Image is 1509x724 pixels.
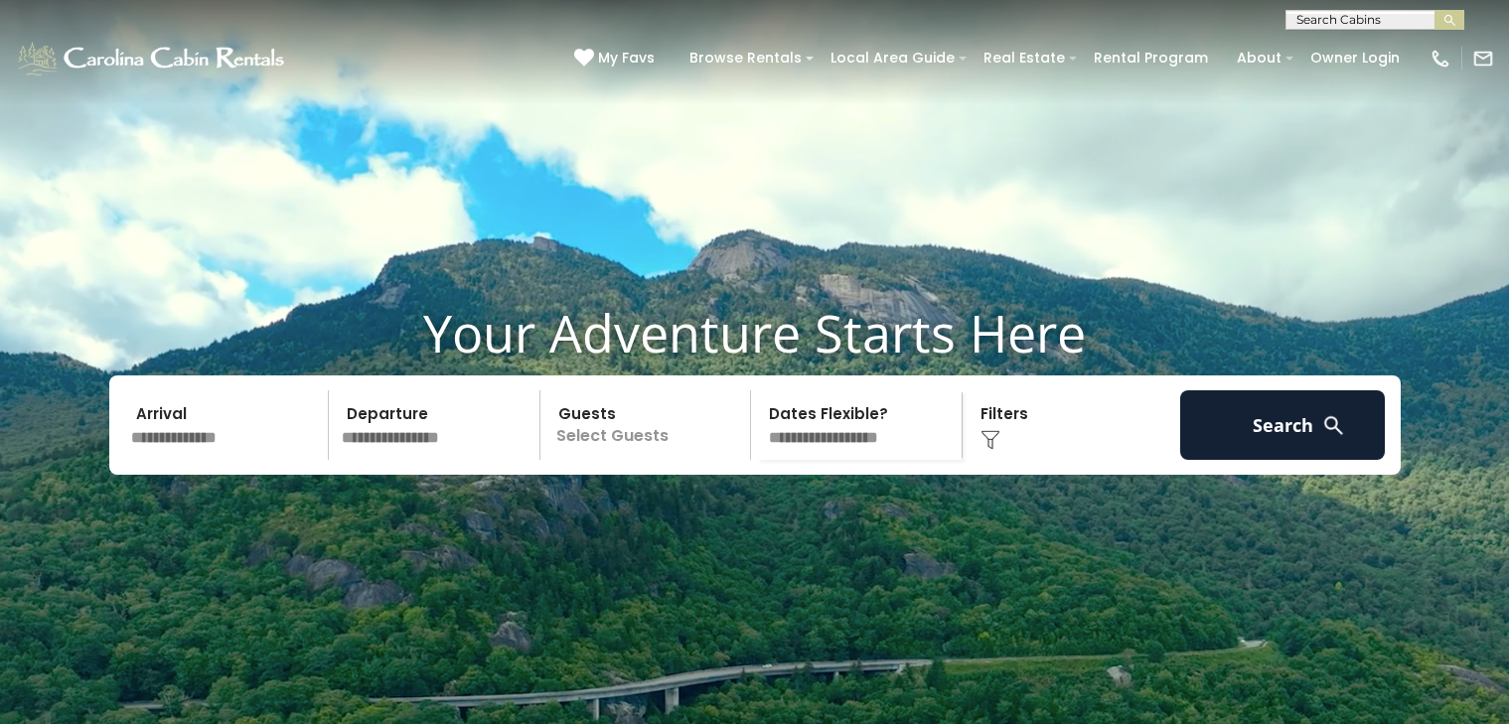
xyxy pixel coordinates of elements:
[15,302,1494,363] h1: Your Adventure Starts Here
[1472,48,1494,70] img: mail-regular-white.png
[1321,413,1346,438] img: search-regular-white.png
[1430,48,1451,70] img: phone-regular-white.png
[1180,390,1386,460] button: Search
[1227,43,1291,73] a: About
[1300,43,1410,73] a: Owner Login
[679,43,812,73] a: Browse Rentals
[1084,43,1218,73] a: Rental Program
[15,39,290,78] img: White-1-1-2.png
[546,390,751,460] p: Select Guests
[821,43,965,73] a: Local Area Guide
[574,48,660,70] a: My Favs
[598,48,655,69] span: My Favs
[974,43,1075,73] a: Real Estate
[981,430,1000,450] img: filter--v1.png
